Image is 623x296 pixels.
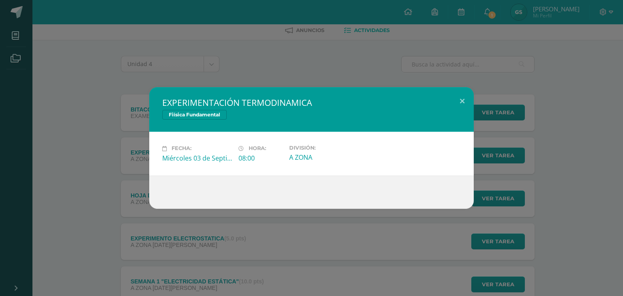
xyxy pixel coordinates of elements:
[162,154,232,163] div: Miércoles 03 de Septiembre
[249,146,266,152] span: Hora:
[162,97,461,108] h2: EXPERIMENTACIÓN TERMODINAMICA
[451,87,474,115] button: Close (Esc)
[172,146,191,152] span: Fecha:
[289,145,359,151] label: División:
[289,153,359,162] div: A ZONA
[238,154,283,163] div: 08:00
[162,110,227,120] span: Fiísica Fundamental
